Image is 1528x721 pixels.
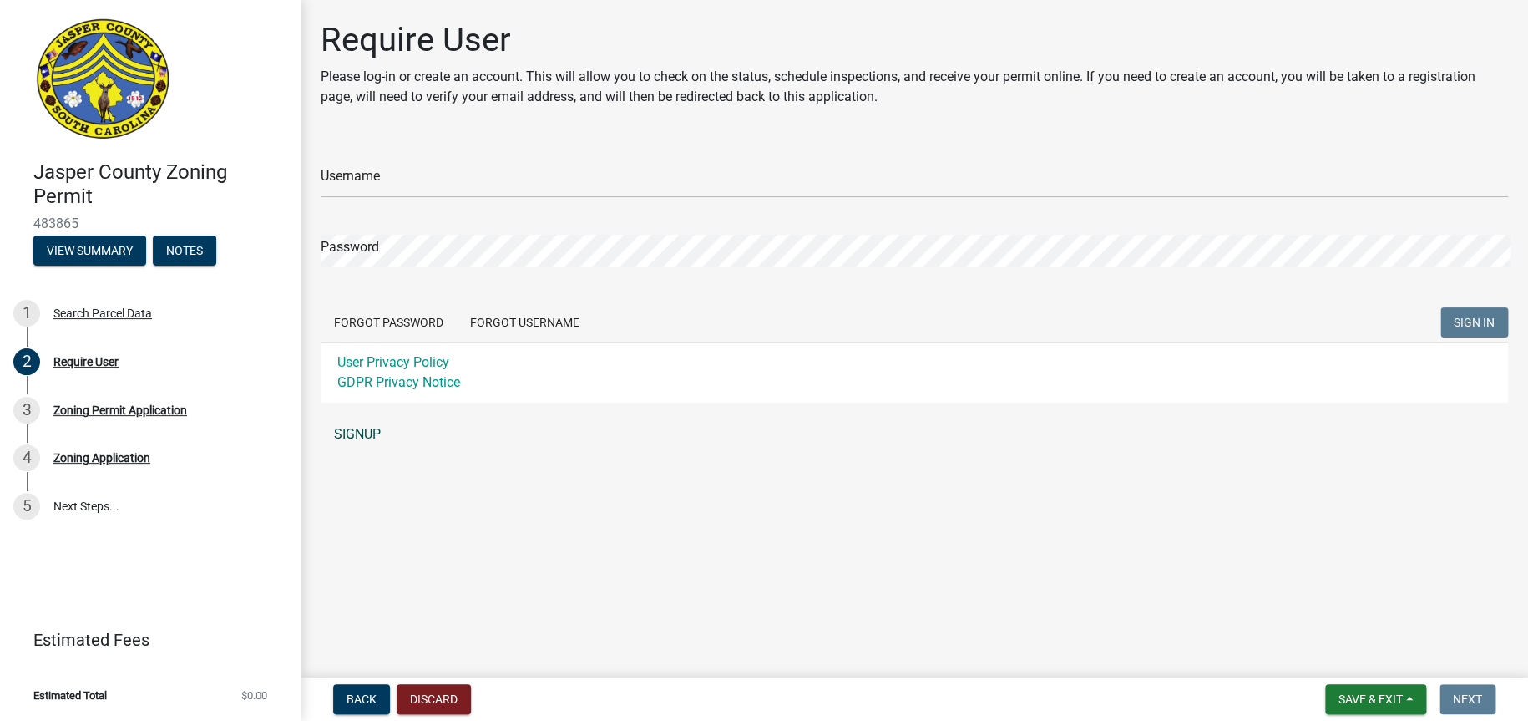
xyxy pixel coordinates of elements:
div: 3 [13,397,40,424]
button: Forgot Password [321,307,457,338]
div: 5 [13,493,40,520]
div: 2 [13,348,40,375]
div: 1 [13,300,40,327]
a: User Privacy Policy [337,354,449,370]
button: Save & Exit [1325,684,1426,714]
span: $0.00 [241,690,267,701]
span: Estimated Total [33,690,107,701]
span: 483865 [33,216,267,231]
h1: Require User [321,20,1508,60]
div: Require User [53,356,119,368]
a: GDPR Privacy Notice [337,374,460,390]
a: SIGNUP [321,418,1508,451]
div: 4 [13,444,40,471]
a: Estimated Fees [13,623,274,657]
button: Next [1439,684,1495,714]
div: Search Parcel Data [53,307,152,319]
img: Jasper County, South Carolina [33,18,173,143]
span: Save & Exit [1338,693,1403,706]
div: Zoning Permit Application [53,404,187,416]
wm-modal-confirm: Summary [33,245,146,258]
h4: Jasper County Zoning Permit [33,160,287,209]
button: Notes [153,236,216,266]
p: Please log-in or create an account. This will allow you to check on the status, schedule inspecti... [321,67,1508,107]
wm-modal-confirm: Notes [153,245,216,258]
span: Back [347,693,377,706]
button: Forgot Username [457,307,593,338]
button: View Summary [33,236,146,266]
button: Discard [397,684,471,714]
button: Back [333,684,390,714]
button: SIGN IN [1440,307,1508,338]
span: SIGN IN [1454,315,1495,328]
span: Next [1453,693,1482,706]
div: Zoning Application [53,452,150,464]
